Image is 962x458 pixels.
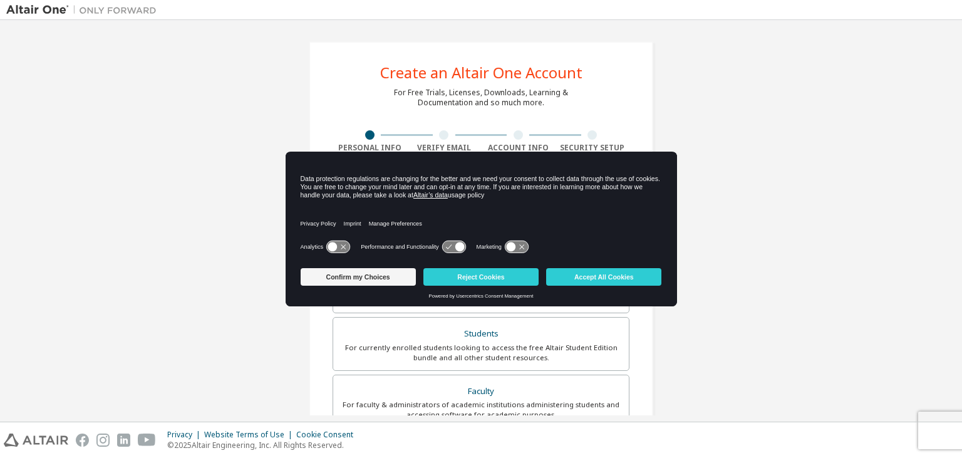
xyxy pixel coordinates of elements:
[76,434,89,447] img: facebook.svg
[296,430,361,440] div: Cookie Consent
[96,434,110,447] img: instagram.svg
[117,434,130,447] img: linkedin.svg
[167,430,204,440] div: Privacy
[380,65,582,80] div: Create an Altair One Account
[204,430,296,440] div: Website Terms of Use
[407,143,482,153] div: Verify Email
[341,383,621,400] div: Faculty
[341,400,621,420] div: For faculty & administrators of academic institutions administering students and accessing softwa...
[333,143,407,153] div: Personal Info
[341,325,621,343] div: Students
[6,4,163,16] img: Altair One
[4,434,68,447] img: altair_logo.svg
[481,143,556,153] div: Account Info
[138,434,156,447] img: youtube.svg
[556,143,630,153] div: Security Setup
[341,343,621,363] div: For currently enrolled students looking to access the free Altair Student Edition bundle and all ...
[167,440,361,450] p: © 2025 Altair Engineering, Inc. All Rights Reserved.
[394,88,568,108] div: For Free Trials, Licenses, Downloads, Learning & Documentation and so much more.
